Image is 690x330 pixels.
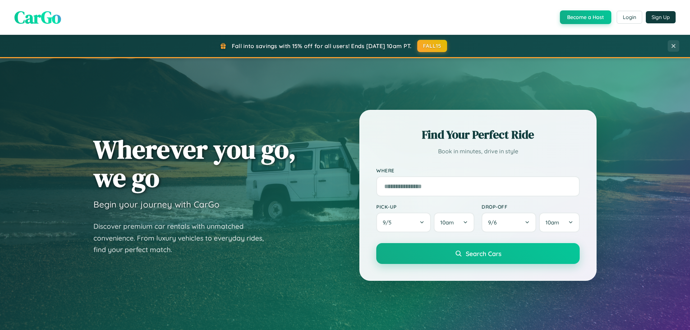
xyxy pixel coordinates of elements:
[434,213,474,232] button: 10am
[232,42,412,50] span: Fall into savings with 15% off for all users! Ends [DATE] 10am PT.
[14,5,61,29] span: CarGo
[376,127,580,143] h2: Find Your Perfect Ride
[376,213,431,232] button: 9/5
[93,220,273,256] p: Discover premium car rentals with unmatched convenience. From luxury vehicles to everyday rides, ...
[560,10,611,24] button: Become a Host
[482,204,580,210] label: Drop-off
[546,219,559,226] span: 10am
[417,40,447,52] button: FALL15
[376,146,580,157] p: Book in minutes, drive in style
[539,213,580,232] button: 10am
[466,250,501,257] span: Search Cars
[376,167,580,173] label: Where
[617,11,642,24] button: Login
[440,219,454,226] span: 10am
[93,135,296,192] h1: Wherever you go, we go
[376,243,580,264] button: Search Cars
[376,204,474,210] label: Pick-up
[93,199,220,210] h3: Begin your journey with CarGo
[482,213,536,232] button: 9/6
[646,11,676,23] button: Sign Up
[383,219,395,226] span: 9 / 5
[488,219,500,226] span: 9 / 6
